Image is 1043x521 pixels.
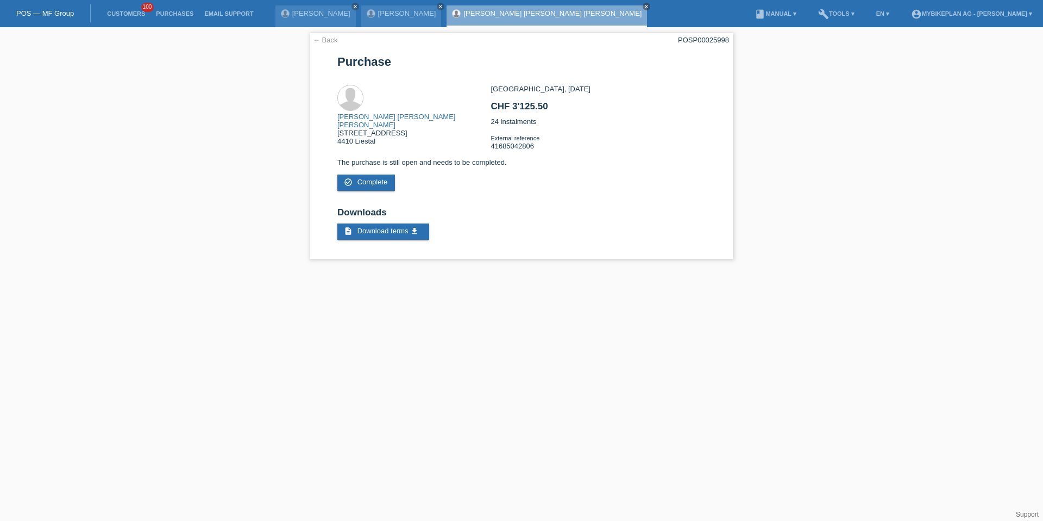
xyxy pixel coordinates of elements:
i: description [344,227,353,235]
span: External reference [491,135,539,141]
a: account_circleMybikeplan AG - [PERSON_NAME] ▾ [906,10,1038,17]
div: POSP00025998 [678,36,729,44]
a: description Download terms get_app [337,224,429,240]
a: bookManual ▾ [749,10,802,17]
h1: Purchase [337,55,706,69]
a: close [643,3,650,10]
a: POS — MF Group [16,9,74,17]
h2: Downloads [337,207,706,224]
a: [PERSON_NAME] [PERSON_NAME] [PERSON_NAME] [337,113,455,129]
a: Customers [102,10,150,17]
a: buildTools ▾ [813,10,860,17]
i: book [755,9,765,20]
div: [STREET_ADDRESS] 4410 Liestal [337,113,491,145]
a: close [351,3,359,10]
i: check_circle_outline [344,178,353,187]
i: build [818,9,829,20]
a: Support [1016,511,1039,518]
i: close [353,4,358,9]
a: close [437,3,444,10]
p: The purchase is still open and needs to be completed. [337,158,706,166]
span: 100 [141,3,154,12]
a: Email Support [199,10,259,17]
a: [PERSON_NAME] [PERSON_NAME] [PERSON_NAME] [463,9,642,17]
a: check_circle_outline Complete [337,175,395,191]
div: [GEOGRAPHIC_DATA], [DATE] 24 instalments 41685042806 [491,85,705,158]
i: get_app [410,227,419,235]
h2: CHF 3'125.50 [491,101,705,117]
i: close [644,4,649,9]
a: Purchases [150,10,199,17]
a: [PERSON_NAME] [292,9,350,17]
a: ← Back [313,36,338,44]
span: Complete [357,178,388,186]
a: EN ▾ [871,10,895,17]
i: close [438,4,443,9]
span: Download terms [357,227,409,235]
i: account_circle [911,9,922,20]
a: [PERSON_NAME] [378,9,436,17]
